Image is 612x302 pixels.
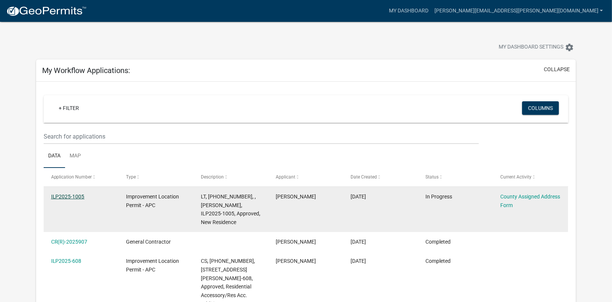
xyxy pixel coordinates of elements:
[500,174,532,180] span: Current Activity
[351,174,377,180] span: Date Created
[351,194,366,200] span: 08/12/2025
[500,194,560,208] a: County Assigned Address Form
[276,194,316,200] span: Carl Siler
[53,101,85,115] a: + Filter
[201,174,224,180] span: Description
[65,144,85,168] a: Map
[499,43,563,52] span: My Dashboard Settings
[194,168,269,186] datatable-header-cell: Description
[44,168,118,186] datatable-header-cell: Application Number
[544,66,570,73] button: collapse
[493,168,568,186] datatable-header-cell: Current Activity
[276,239,316,245] span: Carl Siler
[431,4,606,18] a: [PERSON_NAME][EMAIL_ADDRESS][PERSON_NAME][DOMAIN_NAME]
[343,168,418,186] datatable-header-cell: Date Created
[418,168,493,186] datatable-header-cell: Status
[44,144,65,168] a: Data
[386,4,431,18] a: My Dashboard
[351,258,366,264] span: 06/02/2025
[269,168,343,186] datatable-header-cell: Applicant
[51,174,92,180] span: Application Number
[118,168,193,186] datatable-header-cell: Type
[425,258,451,264] span: Completed
[425,239,451,245] span: Completed
[493,40,580,55] button: My Dashboard Settingssettings
[425,194,452,200] span: In Progress
[51,194,85,200] a: ILP2025-1005
[351,239,366,245] span: 06/05/2025
[565,43,574,52] i: settings
[51,239,88,245] a: CR(R)-2025907
[44,129,479,144] input: Search for applications
[42,66,130,75] h5: My Workflow Applications:
[201,194,260,225] span: LT, 005-119-005, , Siler, ILP2025-1005, Approved, New Residence
[522,101,559,115] button: Columns
[126,174,136,180] span: Type
[51,258,82,264] a: ILP2025-608
[126,239,171,245] span: General Contractor
[126,258,179,273] span: Improvement Location Permit - APC
[425,174,439,180] span: Status
[276,174,295,180] span: Applicant
[276,258,316,264] span: Carl Siler
[126,194,179,208] span: Improvement Location Permit - APC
